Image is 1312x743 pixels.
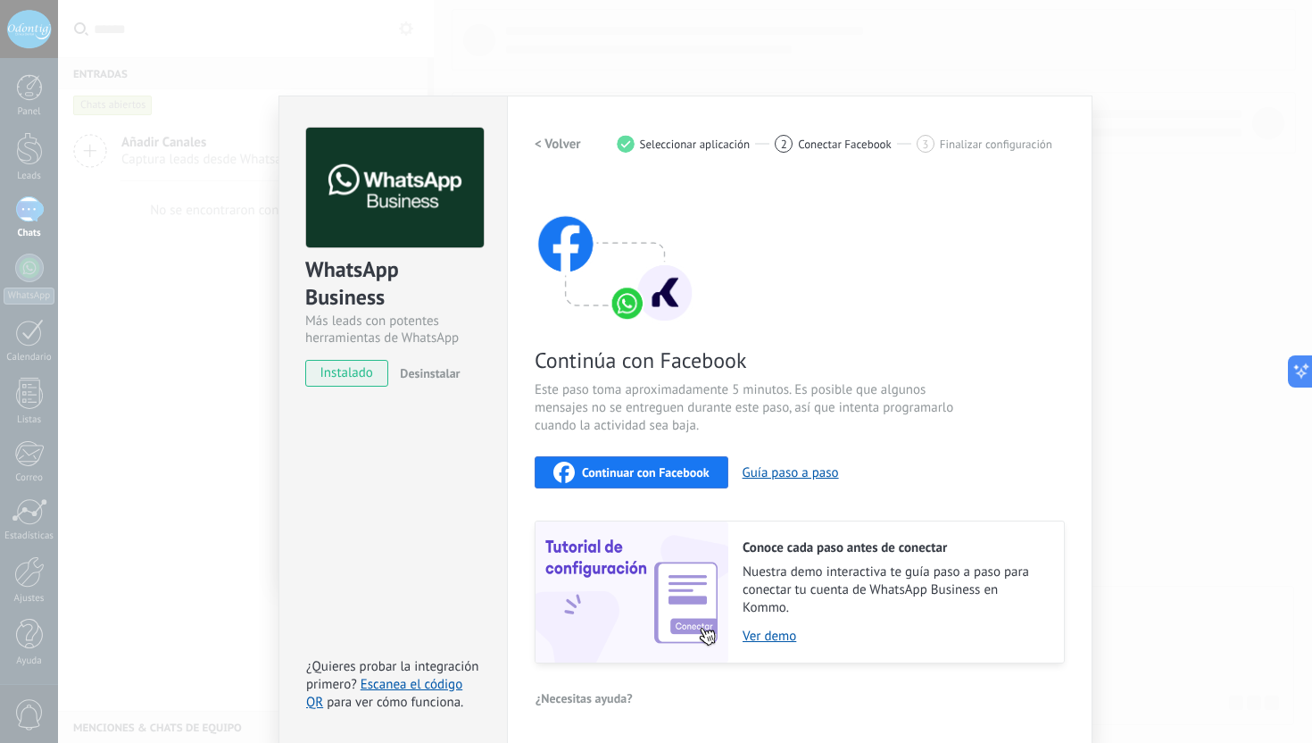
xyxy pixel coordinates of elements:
[306,128,484,248] img: logo_main.png
[535,128,581,160] button: < Volver
[306,360,387,387] span: instalado
[393,360,460,387] button: Desinstalar
[535,346,959,374] span: Continúa con Facebook
[536,692,633,705] span: ¿Necesitas ayuda?
[743,628,1046,645] a: Ver demo
[535,381,959,435] span: Este paso toma aproximadamente 5 minutos. Es posible que algunos mensajes no se entreguen durante...
[535,181,695,324] img: connect with facebook
[327,694,463,711] span: para ver cómo funciona.
[781,137,787,152] span: 2
[306,658,479,693] span: ¿Quieres probar la integración primero?
[305,255,481,313] div: WhatsApp Business
[305,313,481,346] div: Más leads con potentes herramientas de WhatsApp
[535,136,581,153] h2: < Volver
[640,138,751,151] span: Seleccionar aplicación
[743,564,1046,617] span: Nuestra demo interactiva te guía paso a paso para conectar tu cuenta de WhatsApp Business en Kommo.
[535,456,728,488] button: Continuar con Facebook
[400,365,460,381] span: Desinstalar
[922,137,928,152] span: 3
[306,676,462,711] a: Escanea el código QR
[743,539,1046,556] h2: Conoce cada paso antes de conectar
[743,464,839,481] button: Guía paso a paso
[535,685,634,712] button: ¿Necesitas ayuda?
[940,138,1052,151] span: Finalizar configuración
[582,466,710,479] span: Continuar con Facebook
[798,138,892,151] span: Conectar Facebook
